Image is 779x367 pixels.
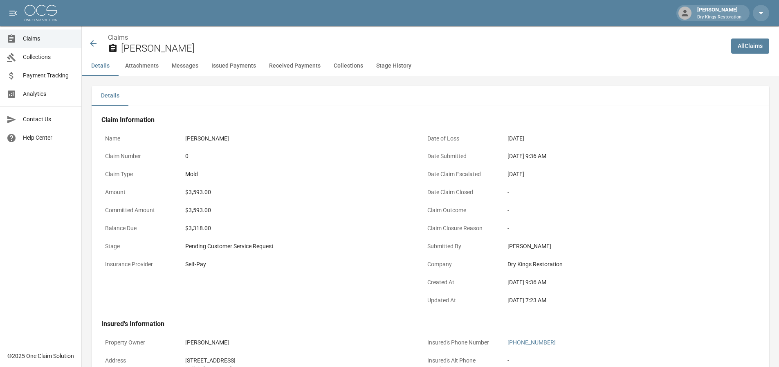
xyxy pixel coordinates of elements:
p: Date Submitted [424,148,497,164]
div: [DATE] 9:36 AM [507,278,732,287]
div: [DATE] [507,170,732,179]
nav: breadcrumb [108,33,725,43]
span: Payment Tracking [23,71,75,80]
button: Details [92,86,128,106]
div: Dry Kings Restoration [507,260,732,269]
div: [DATE] [507,134,732,143]
p: Property Owner [101,335,175,351]
span: Help Center [23,134,75,142]
div: [STREET_ADDRESS] [185,356,410,365]
h4: Claim Information [101,116,736,124]
p: Date of Loss [424,131,497,147]
div: [PERSON_NAME] [507,242,732,251]
div: anchor tabs [82,56,779,76]
div: [DATE] 7:23 AM [507,296,732,305]
a: Claims [108,34,128,41]
div: - [507,206,732,215]
button: open drawer [5,5,21,21]
a: [PHONE_NUMBER] [507,339,556,346]
button: Attachments [119,56,165,76]
p: Created At [424,274,497,290]
button: Messages [165,56,205,76]
p: Claim Closure Reason [424,220,497,236]
p: Insurance Provider [101,256,175,272]
div: - [507,188,732,197]
p: Date Claim Closed [424,184,497,200]
p: Balance Due [101,220,175,236]
span: Contact Us [23,115,75,124]
div: © 2025 One Claim Solution [7,352,74,360]
h2: [PERSON_NAME] [121,43,725,54]
p: Committed Amount [101,202,175,218]
button: Details [82,56,119,76]
p: Claim Outcome [424,202,497,218]
p: Company [424,256,497,272]
span: Claims [23,34,75,43]
p: Submitted By [424,238,497,254]
p: Claim Type [101,166,175,182]
p: Insured's Phone Number [424,335,497,351]
div: [DATE] 9:36 AM [507,152,732,161]
button: Received Payments [263,56,327,76]
p: Name [101,131,175,147]
div: Mold [185,170,410,179]
h4: Insured's Information [101,320,736,328]
button: Collections [327,56,370,76]
p: Dry Kings Restoration [697,14,741,21]
div: $3,593.00 [185,206,410,215]
div: 0 [185,152,410,161]
span: Collections [23,53,75,61]
p: Claim Number [101,148,175,164]
div: Pending Customer Service Request [185,242,410,251]
button: Stage History [370,56,418,76]
div: [PERSON_NAME] [185,134,410,143]
div: - [507,224,732,233]
p: Stage [101,238,175,254]
div: [PERSON_NAME] [694,6,745,20]
button: Issued Payments [205,56,263,76]
span: Analytics [23,90,75,98]
a: AllClaims [731,39,769,54]
p: Updated At [424,292,497,308]
div: $3,318.00 [185,224,410,233]
div: Self-Pay [185,260,410,269]
p: Date Claim Escalated [424,166,497,182]
div: - [507,356,732,365]
div: [PERSON_NAME] [185,338,410,347]
div: $3,593.00 [185,188,410,197]
p: Amount [101,184,175,200]
img: ocs-logo-white-transparent.png [25,5,57,21]
div: details tabs [92,86,769,106]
